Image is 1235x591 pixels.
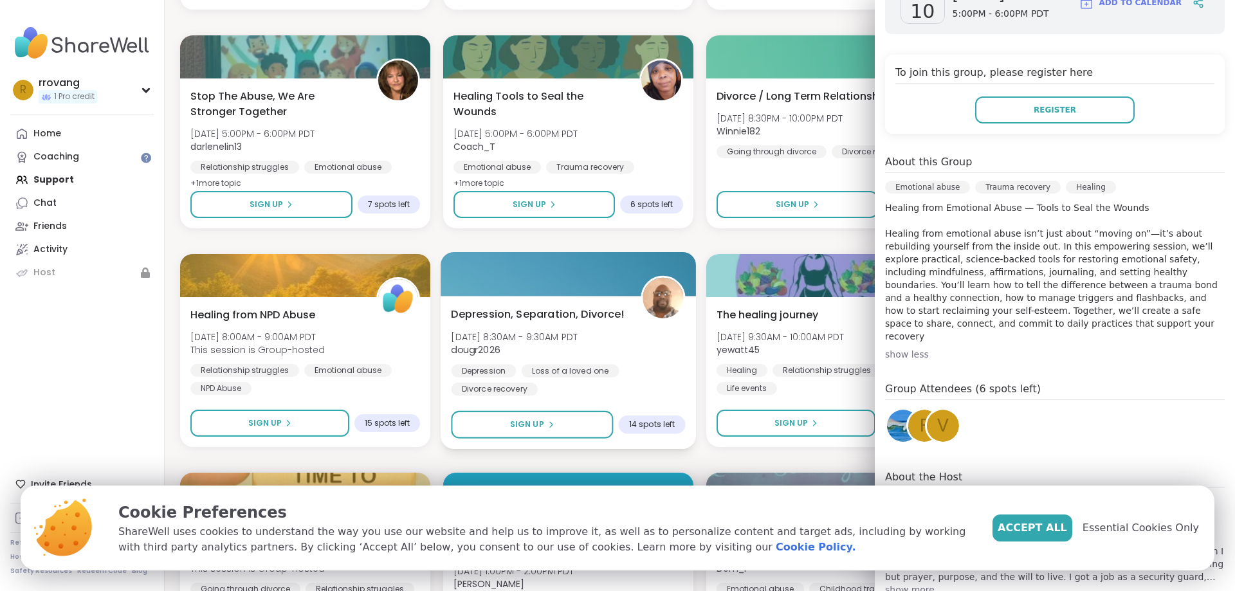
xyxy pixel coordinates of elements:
[832,145,917,158] div: Divorce recovery
[1034,104,1076,116] span: Register
[33,197,57,210] div: Chat
[522,364,619,377] div: Loss of a loved one
[118,524,972,555] p: ShareWell uses cookies to understand the way you use our website and help us to improve it, as we...
[451,411,613,439] button: Sign Up
[10,238,154,261] a: Activity
[304,161,392,174] div: Emotional abuse
[1066,181,1116,194] div: Healing
[141,152,151,163] iframe: Spotlight
[190,127,315,140] span: [DATE] 5:00PM - 6:00PM PDT
[773,364,881,377] div: Relationship struggles
[717,89,888,104] span: Divorce / Long Term Relationship
[451,343,500,356] b: dougr2026
[895,65,1214,84] h4: To join this group, please register here
[546,161,634,174] div: Trauma recovery
[118,501,972,524] p: Cookie Preferences
[190,364,299,377] div: Relationship struggles
[368,199,410,210] span: 7 spots left
[630,199,673,210] span: 6 spots left
[190,161,299,174] div: Relationship struggles
[885,469,1225,488] h4: About the Host
[378,60,418,100] img: darlenelin13
[10,192,154,215] a: Chat
[33,220,67,233] div: Friends
[937,414,949,439] span: v
[10,473,154,496] div: Invite Friends
[453,565,574,577] span: [DATE] 1:00PM - 2:00PM PDT
[304,364,392,377] div: Emotional abuse
[998,520,1067,536] span: Accept All
[250,199,283,210] span: Sign Up
[453,191,615,218] button: Sign Up
[643,278,683,318] img: dougr2026
[453,127,578,140] span: [DATE] 5:00PM - 6:00PM PDT
[885,381,1225,400] h4: Group Attendees (6 spots left)
[774,417,808,429] span: Sign Up
[975,96,1135,123] button: Register
[906,408,942,444] a: F
[920,414,929,439] span: F
[190,307,315,323] span: Healing from NPD Abuse
[776,540,855,555] a: Cookie Policy.
[248,417,282,429] span: Sign Up
[885,348,1225,361] div: show less
[77,567,127,576] a: Redeem Code
[378,279,418,319] img: ShareWell
[453,89,625,120] span: Healing Tools to Seal the Wounds
[510,419,544,430] span: Sign Up
[190,382,252,395] div: NPD Abuse
[451,306,624,322] span: Depression, Separation, Divorce!
[190,331,325,343] span: [DATE] 8:00AM - 9:00AM PDT
[365,418,410,428] span: 15 spots left
[190,89,362,120] span: Stop The Abuse, We Are Stronger Together
[190,191,352,218] button: Sign Up
[885,181,970,194] div: Emotional abuse
[10,261,154,284] a: Host
[10,567,72,576] a: Safety Resources
[39,76,97,90] div: rrovang
[10,145,154,168] a: Coaching
[20,82,26,98] span: r
[10,21,154,66] img: ShareWell Nav Logo
[451,364,516,377] div: Depression
[717,343,760,356] b: yewatt45
[10,122,154,145] a: Home
[10,215,154,238] a: Friends
[33,266,55,279] div: Host
[453,140,495,153] b: Coach_T
[629,419,675,430] span: 14 spots left
[717,191,878,218] button: Sign Up
[33,127,61,140] div: Home
[717,410,875,437] button: Sign Up
[717,307,818,323] span: The healing journey
[953,8,1049,21] span: 5:00PM - 6:00PM PDT
[513,199,546,210] span: Sign Up
[717,125,760,138] b: Winnie182
[717,364,767,377] div: Healing
[190,343,325,356] span: This session is Group-hosted
[885,201,1225,343] p: Healing from Emotional Abuse — Tools to Seal the Wounds Healing from emotional abuse isn’t just a...
[641,60,681,100] img: Coach_T
[33,150,79,163] div: Coaching
[885,154,972,170] h4: About this Group
[885,408,921,444] a: Pattylovesherbeach
[717,145,827,158] div: Going through divorce
[54,91,95,102] span: 1 Pro credit
[132,567,147,576] a: Blog
[776,199,809,210] span: Sign Up
[993,514,1072,541] button: Accept All
[190,410,349,437] button: Sign Up
[925,408,961,444] a: v
[717,382,777,395] div: Life events
[717,331,844,343] span: [DATE] 9:30AM - 10:00AM PDT
[190,140,242,153] b: darlenelin13
[975,181,1061,194] div: Trauma recovery
[1083,520,1199,536] span: Essential Cookies Only
[717,112,843,125] span: [DATE] 8:30PM - 10:00PM PDT
[887,410,919,442] img: Pattylovesherbeach
[451,330,578,343] span: [DATE] 8:30AM - 9:30AM PDT
[451,383,538,396] div: Divorce recovery
[453,161,541,174] div: Emotional abuse
[453,577,524,590] b: [PERSON_NAME]
[33,243,68,256] div: Activity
